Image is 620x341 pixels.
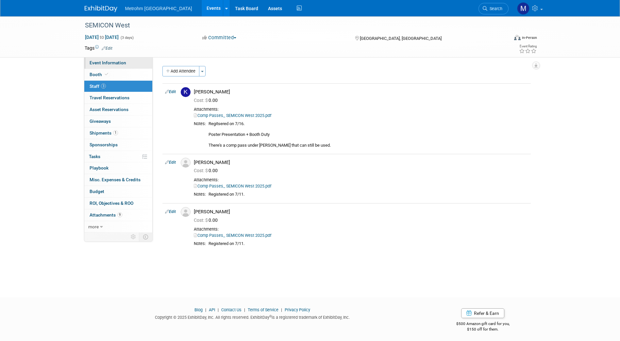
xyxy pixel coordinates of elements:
a: Event Information [84,57,152,69]
span: Tasks [89,154,100,159]
a: Search [478,3,509,14]
a: Tasks [84,151,152,162]
div: Registered on 7/11. [209,241,528,247]
span: more [88,224,99,229]
a: ROI, Objectives & ROO [84,198,152,209]
span: Search [487,6,502,11]
img: ExhibitDay [85,6,117,12]
div: Notes: [194,121,206,126]
a: Staff3 [84,81,152,92]
sup: ® [269,315,272,318]
img: Associate-Profile-5.png [181,207,191,217]
span: Event Information [90,60,126,65]
span: Travel Reservations [90,95,129,100]
span: | [216,307,220,312]
a: Attachments9 [84,209,152,221]
td: Personalize Event Tab Strip [128,233,139,241]
a: Asset Reservations [84,104,152,115]
a: Sponsorships [84,139,152,151]
button: Add Attendee [162,66,199,76]
a: Booth [84,69,152,80]
span: 0.00 [194,218,220,223]
img: Format-Inperson.png [514,35,521,40]
span: to [99,35,105,40]
a: Terms of Service [248,307,278,312]
span: Cost: $ [194,168,209,173]
img: Michelle Simoes [517,2,529,15]
span: Metrohm [GEOGRAPHIC_DATA] [125,6,192,11]
a: Edit [165,209,176,214]
span: Shipments [90,130,118,136]
span: 0.00 [194,168,220,173]
a: API [209,307,215,312]
a: Privacy Policy [285,307,310,312]
a: Edit [165,160,176,165]
a: Shipments1 [84,127,152,139]
div: Registered on 7/11. [209,192,528,197]
div: Event Format [470,34,537,44]
span: 3 [101,84,106,89]
span: Sponsorships [90,142,118,147]
span: Giveaways [90,119,111,124]
div: [PERSON_NAME] [194,159,528,166]
span: 9 [117,212,122,217]
img: Associate-Profile-5.png [181,158,191,168]
span: [GEOGRAPHIC_DATA], [GEOGRAPHIC_DATA] [360,36,442,41]
div: $150 off for them. [430,327,536,332]
div: Attachments: [194,177,528,183]
span: | [204,307,208,312]
span: Cost: $ [194,218,209,223]
div: Attachments: [194,227,528,232]
a: Misc. Expenses & Credits [84,174,152,186]
div: Notes: [194,241,206,246]
span: ROI, Objectives & ROO [90,201,133,206]
div: Copyright © 2025 ExhibitDay, Inc. All rights reserved. ExhibitDay is a registered trademark of Ex... [85,313,421,320]
div: Event Rating [519,45,537,48]
a: Giveaways [84,116,152,127]
span: [DATE] [DATE] [85,34,119,40]
a: Budget [84,186,152,197]
a: Travel Reservations [84,92,152,104]
a: Contact Us [221,307,242,312]
a: Blog [194,307,203,312]
span: 0.00 [194,98,220,103]
span: Budget [90,189,104,194]
span: Booth [90,72,109,77]
div: In-Person [522,35,537,40]
a: Comp Passes_ SEMICON West 2025.pdf [194,113,271,118]
td: Toggle Event Tabs [139,233,152,241]
span: Attachments [90,212,122,218]
a: Edit [102,46,112,51]
div: Regitsered on 7/16. Poster Presentation + Booth Duty There's a comp pass under [PERSON_NAME] that... [209,121,528,148]
span: Misc. Expenses & Credits [90,177,141,182]
a: Comp Passes_ SEMICON West 2025.pdf [194,184,271,188]
button: Committed [200,34,239,41]
a: Edit [165,89,176,94]
i: Booth reservation complete [105,73,108,76]
span: (3 days) [120,36,134,40]
span: | [243,307,247,312]
a: Comp Passes_ SEMICON West 2025.pdf [194,233,271,238]
a: Playbook [84,162,152,174]
div: [PERSON_NAME] [194,209,528,215]
div: $500 Amazon gift card for you, [430,317,536,332]
span: | [279,307,284,312]
a: more [84,221,152,233]
span: Staff [90,84,106,89]
a: Refer & Earn [461,308,504,318]
div: SEMICON West [83,20,499,31]
span: Asset Reservations [90,107,128,112]
div: [PERSON_NAME] [194,89,528,95]
span: 1 [113,130,118,135]
span: Cost: $ [194,98,209,103]
td: Tags [85,45,112,51]
div: Notes: [194,192,206,197]
img: K.jpg [181,87,191,97]
span: Playbook [90,165,109,170]
div: Attachments: [194,107,528,112]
